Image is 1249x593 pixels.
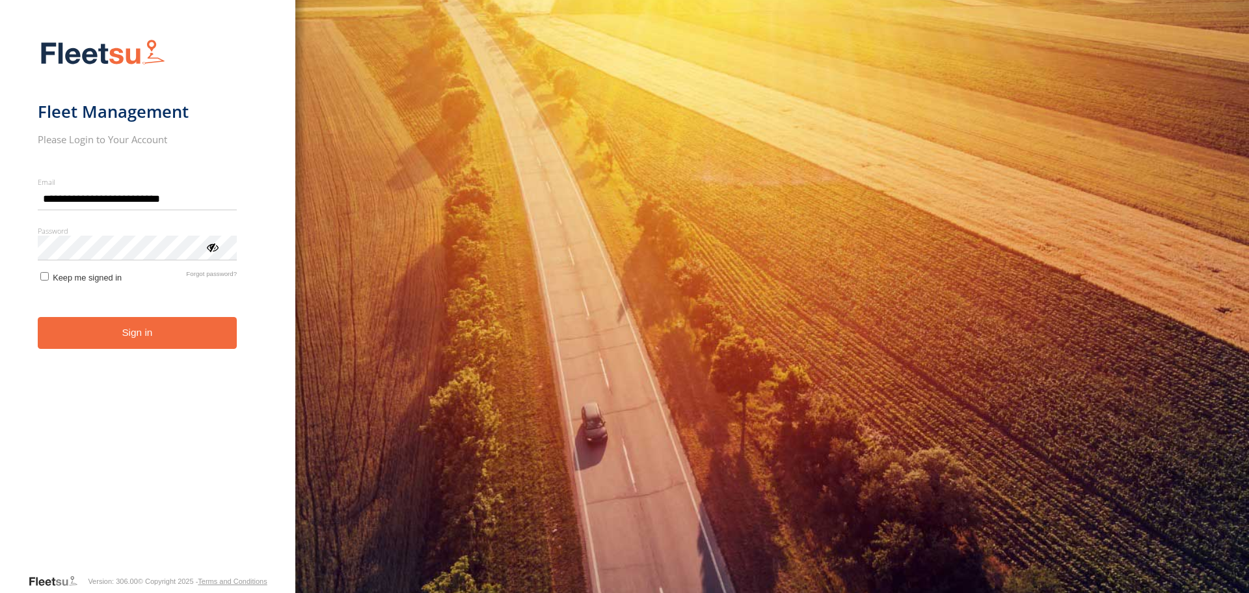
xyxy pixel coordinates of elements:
[38,133,237,146] h2: Please Login to Your Account
[38,101,237,122] h1: Fleet Management
[38,226,237,236] label: Password
[53,273,122,283] span: Keep me signed in
[38,31,258,573] form: main
[88,577,137,585] div: Version: 306.00
[38,36,168,70] img: Fleetsu
[40,272,49,281] input: Keep me signed in
[28,575,88,588] a: Visit our Website
[38,177,237,187] label: Email
[198,577,267,585] a: Terms and Conditions
[138,577,267,585] div: © Copyright 2025 -
[206,240,219,253] div: ViewPassword
[186,270,237,283] a: Forgot password?
[38,317,237,349] button: Sign in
